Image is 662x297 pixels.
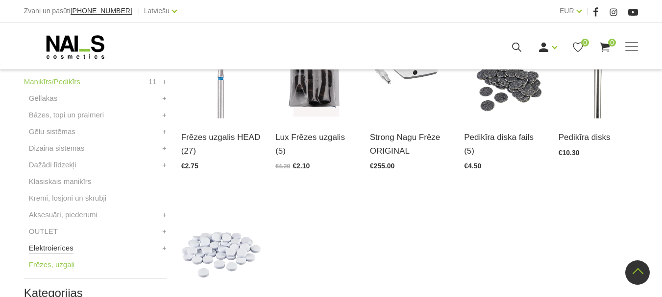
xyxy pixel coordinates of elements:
a: Bāzes, topi un praimeri [29,109,104,121]
a: + [162,109,167,121]
a: OUTLET [29,226,58,237]
span: €10.30 [559,149,580,157]
a: Pedikīra disks [559,131,638,144]
a: + [162,142,167,154]
a: + [162,92,167,104]
a: Elektroierīces [29,242,74,254]
a: Gēllakas [29,92,57,104]
span: €4.50 [464,162,481,170]
a: Lux Frēzes uzgalis (5) [275,131,355,157]
a: Pedikīra diska fails (5) [464,131,544,157]
a: 0 [572,41,584,53]
span: €255.00 [370,162,395,170]
a: [PHONE_NUMBER] [71,7,132,15]
a: Dažādi līdzekļi [29,159,76,171]
a: Manikīrs/Pedikīrs [24,76,80,88]
a: Aksesuāri, piederumi [29,209,98,221]
div: Zvani un pasūti [24,5,132,17]
a: Krēmi, losjoni un skrubji [29,192,106,204]
a: Gēlu sistēmas [29,126,75,137]
a: + [162,159,167,171]
span: €4.20 [275,163,290,170]
a: + [162,242,167,254]
a: + [162,76,167,88]
a: 0 [599,41,611,53]
span: | [587,5,588,17]
a: + [162,126,167,137]
a: Strong Nagu Frēze ORIGINAL [370,131,450,157]
span: 0 [608,39,616,46]
span: | [137,5,139,17]
a: Dizaina sistēmas [29,142,84,154]
a: Klasiskais manikīrs [29,176,92,187]
a: EUR [560,5,574,17]
a: + [162,209,167,221]
a: + [162,226,167,237]
span: 0 [581,39,589,46]
a: Frēzes, uzgaļi [29,259,74,271]
span: 11 [148,76,157,88]
a: Latviešu [144,5,170,17]
span: €2.75 [181,162,198,170]
a: Frēzes uzgalis HEAD (27) [181,131,261,157]
span: €2.10 [293,162,310,170]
